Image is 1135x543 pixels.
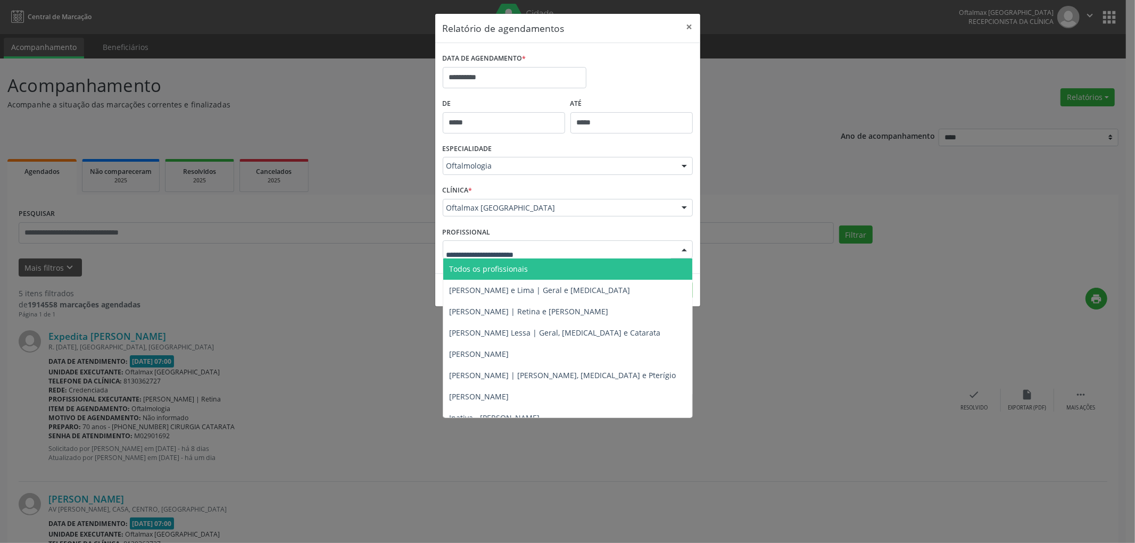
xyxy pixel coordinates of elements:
span: Inativa - [PERSON_NAME] [450,413,540,423]
span: [PERSON_NAME] e Lima | Geral e [MEDICAL_DATA] [450,285,631,295]
span: [PERSON_NAME] [450,391,509,402]
h5: Relatório de agendamentos [443,21,565,35]
label: ATÉ [570,96,693,112]
label: DATA DE AGENDAMENTO [443,51,526,67]
span: [PERSON_NAME] [450,349,509,359]
span: Todos os profissionais [450,264,528,274]
span: [PERSON_NAME] | Retina e [PERSON_NAME] [450,306,609,316]
label: PROFISSIONAL [443,224,491,240]
label: ESPECIALIDADE [443,141,492,157]
label: De [443,96,565,112]
span: Oftalmax [GEOGRAPHIC_DATA] [446,203,671,213]
button: Close [679,14,700,40]
label: CLÍNICA [443,182,473,199]
span: [PERSON_NAME] | [PERSON_NAME], [MEDICAL_DATA] e Pterígio [450,370,676,380]
span: Oftalmologia [446,161,671,171]
span: [PERSON_NAME] Lessa | Geral, [MEDICAL_DATA] e Catarata [450,328,661,338]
